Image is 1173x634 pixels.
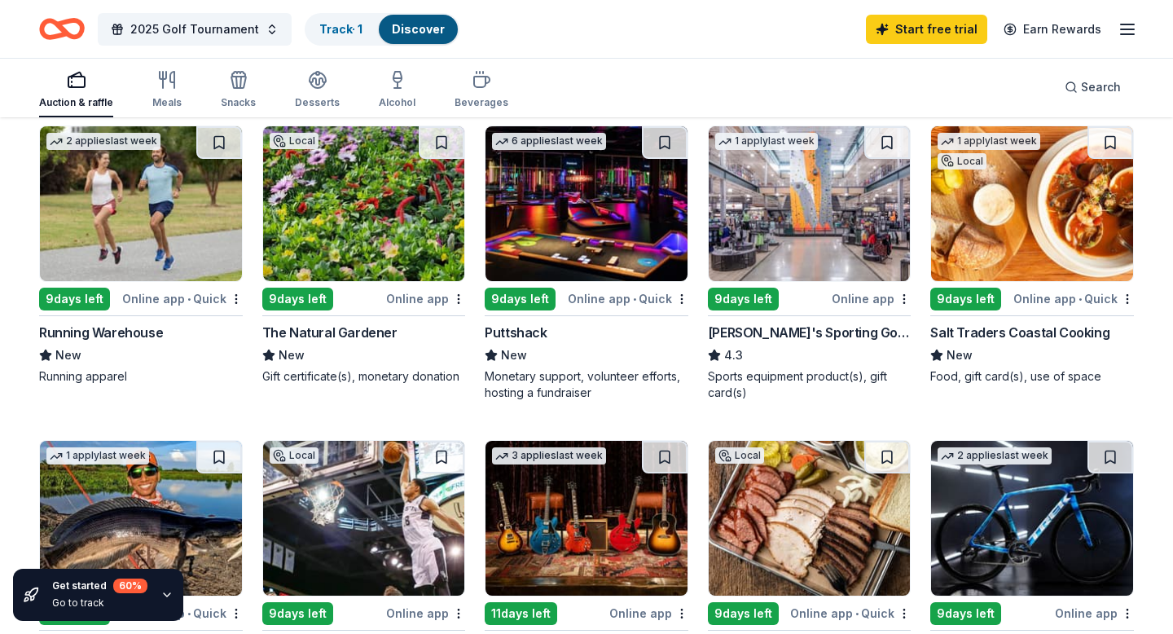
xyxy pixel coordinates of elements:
[55,346,81,365] span: New
[40,126,242,281] img: Image for Running Warehouse
[938,447,1052,464] div: 2 applies last week
[715,133,818,150] div: 1 apply last week
[39,368,243,385] div: Running apparel
[708,602,779,625] div: 9 days left
[46,447,149,464] div: 1 apply last week
[485,126,688,281] img: Image for Puttshack
[930,125,1134,385] a: Image for Salt Traders Coastal Cooking1 applylast weekLocal9days leftOnline app•QuickSalt Traders...
[492,133,606,150] div: 6 applies last week
[52,579,147,593] div: Get started
[295,96,340,109] div: Desserts
[386,603,465,623] div: Online app
[221,64,256,117] button: Snacks
[708,288,779,310] div: 9 days left
[1079,293,1082,306] span: •
[709,441,911,596] img: Image for Smokey Mo's
[947,346,973,365] span: New
[46,133,160,150] div: 2 applies last week
[708,125,912,401] a: Image for Dick's Sporting Goods1 applylast week9days leftOnline app[PERSON_NAME]'s Sporting Goods...
[938,153,986,170] div: Local
[931,441,1133,596] img: Image for Trek
[1081,77,1121,97] span: Search
[866,15,987,44] a: Start free trial
[262,602,333,625] div: 9 days left
[709,126,911,281] img: Image for Dick's Sporting Goods
[152,96,182,109] div: Meals
[790,603,911,623] div: Online app Quick
[609,603,688,623] div: Online app
[492,447,606,464] div: 3 applies last week
[994,15,1111,44] a: Earn Rewards
[52,597,147,610] div: Go to track
[379,96,415,109] div: Alcohol
[270,447,319,464] div: Local
[39,288,110,310] div: 9 days left
[270,133,319,149] div: Local
[724,346,743,365] span: 4.3
[39,96,113,109] div: Auction & raffle
[122,288,243,309] div: Online app Quick
[152,64,182,117] button: Meals
[455,96,508,109] div: Beverages
[392,22,445,36] a: Discover
[485,288,556,310] div: 9 days left
[319,22,362,36] a: Track· 1
[279,346,305,365] span: New
[263,126,465,281] img: Image for The Natural Gardener
[568,288,688,309] div: Online app Quick
[379,64,415,117] button: Alcohol
[855,607,859,620] span: •
[262,125,466,385] a: Image for The Natural GardenerLocal9days leftOnline appThe Natural GardenerNewGift certificate(s)...
[39,64,113,117] button: Auction & raffle
[832,288,911,309] div: Online app
[938,133,1040,150] div: 1 apply last week
[40,441,242,596] img: Image for Rapala
[633,293,636,306] span: •
[130,20,259,39] span: 2025 Golf Tournament
[485,323,547,342] div: Puttshack
[305,13,459,46] button: Track· 1Discover
[708,323,912,342] div: [PERSON_NAME]'s Sporting Goods
[715,447,764,464] div: Local
[262,288,333,310] div: 9 days left
[485,602,557,625] div: 11 days left
[295,64,340,117] button: Desserts
[262,323,398,342] div: The Natural Gardener
[1055,603,1134,623] div: Online app
[931,126,1133,281] img: Image for Salt Traders Coastal Cooking
[263,441,465,596] img: Image for Austin Spurs
[930,602,1001,625] div: 9 days left
[98,13,292,46] button: 2025 Golf Tournament
[386,288,465,309] div: Online app
[708,368,912,401] div: Sports equipment product(s), gift card(s)
[262,368,466,385] div: Gift certificate(s), monetary donation
[930,368,1134,385] div: Food, gift card(s), use of space
[485,441,688,596] img: Image for Gibson
[930,288,1001,310] div: 9 days left
[187,293,191,306] span: •
[39,323,163,342] div: Running Warehouse
[485,125,688,401] a: Image for Puttshack6 applieslast week9days leftOnline app•QuickPuttshackNewMonetary support, volu...
[113,579,147,593] div: 60 %
[1052,71,1134,103] button: Search
[485,368,688,401] div: Monetary support, volunteer efforts, hosting a fundraiser
[39,125,243,385] a: Image for Running Warehouse2 applieslast week9days leftOnline app•QuickRunning WarehouseNewRunnin...
[455,64,508,117] button: Beverages
[930,323,1109,342] div: Salt Traders Coastal Cooking
[501,346,527,365] span: New
[39,10,85,48] a: Home
[221,96,256,109] div: Snacks
[1013,288,1134,309] div: Online app Quick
